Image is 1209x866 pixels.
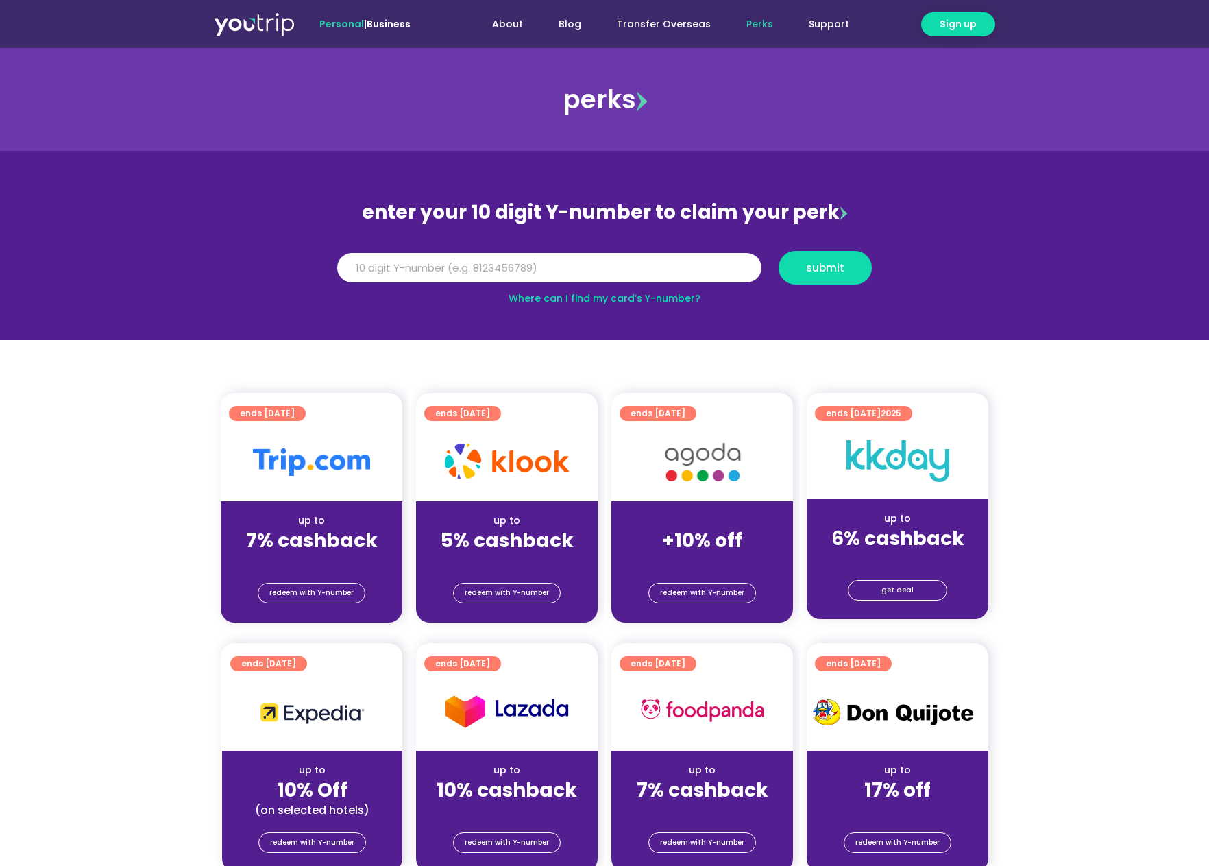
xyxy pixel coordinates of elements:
[232,553,391,568] div: (for stays only)
[240,406,295,421] span: ends [DATE]
[660,833,744,852] span: redeem with Y-number
[277,777,347,804] strong: 10% Off
[427,553,587,568] div: (for stays only)
[337,253,761,283] input: 10 digit Y-number (e.g. 8123456789)
[319,17,411,31] span: |
[815,656,892,671] a: ends [DATE]
[246,527,378,554] strong: 7% cashback
[689,514,715,527] span: up to
[826,406,901,421] span: ends [DATE]
[330,195,879,230] div: enter your 10 digit Y-number to claim your perk
[648,832,756,853] a: redeem with Y-number
[367,17,411,31] a: Business
[631,656,685,671] span: ends [DATE]
[230,656,307,671] a: ends [DATE]
[831,525,964,552] strong: 6% cashback
[424,656,501,671] a: ends [DATE]
[424,406,501,421] a: ends [DATE]
[453,832,561,853] a: redeem with Y-number
[818,512,977,526] div: up to
[232,514,391,528] div: up to
[806,263,844,273] span: submit
[818,551,977,566] div: (for stays only)
[844,832,951,853] a: redeem with Y-number
[881,407,901,419] span: 2025
[435,406,490,421] span: ends [DATE]
[622,763,782,778] div: up to
[437,777,577,804] strong: 10% cashback
[465,584,549,603] span: redeem with Y-number
[779,251,872,285] button: submit
[648,583,756,603] a: redeem with Y-number
[427,514,587,528] div: up to
[818,803,977,817] div: (for stays only)
[660,584,744,603] span: redeem with Y-number
[864,777,931,804] strong: 17% off
[233,763,391,778] div: up to
[631,406,685,421] span: ends [DATE]
[791,12,867,37] a: Support
[818,763,977,778] div: up to
[448,12,867,37] nav: Menu
[453,583,561,603] a: redeem with Y-number
[427,803,587,817] div: (for stays only)
[541,12,599,37] a: Blog
[622,803,782,817] div: (for stays only)
[441,527,574,554] strong: 5% cashback
[258,832,366,853] a: redeem with Y-number
[465,833,549,852] span: redeem with Y-number
[848,580,947,601] a: get deal
[940,17,977,32] span: Sign up
[435,656,490,671] span: ends [DATE]
[637,777,768,804] strong: 7% cashback
[241,656,296,671] span: ends [DATE]
[620,406,696,421] a: ends [DATE]
[921,12,995,36] a: Sign up
[258,583,365,603] a: redeem with Y-number
[855,833,940,852] span: redeem with Y-number
[729,12,791,37] a: Perks
[474,12,541,37] a: About
[662,527,742,554] strong: +10% off
[269,584,354,603] span: redeem with Y-number
[509,291,700,305] a: Where can I find my card’s Y-number?
[229,406,306,421] a: ends [DATE]
[319,17,364,31] span: Personal
[337,251,872,295] form: Y Number
[826,656,881,671] span: ends [DATE]
[599,12,729,37] a: Transfer Overseas
[233,803,391,817] div: (on selected hotels)
[881,581,914,600] span: get deal
[620,656,696,671] a: ends [DATE]
[270,833,354,852] span: redeem with Y-number
[427,763,587,778] div: up to
[622,553,782,568] div: (for stays only)
[815,406,912,421] a: ends [DATE]2025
